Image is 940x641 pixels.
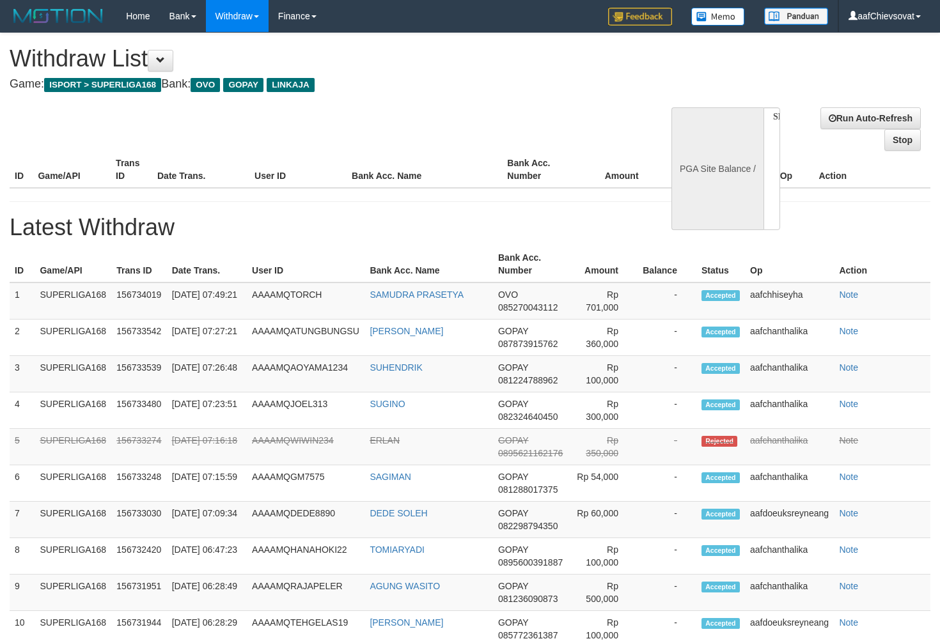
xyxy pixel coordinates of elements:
th: Bank Acc. Number [502,151,580,188]
img: MOTION_logo.png [10,6,107,26]
span: GOPAY [498,435,528,445]
td: 9 [10,575,35,611]
span: Rejected [701,436,737,447]
td: 7 [10,502,35,538]
a: Note [839,508,858,518]
a: Note [839,435,858,445]
td: - [638,282,696,320]
a: SAGIMAN [370,472,411,482]
span: 0895600391887 [498,557,563,568]
td: - [638,429,696,465]
td: Rp 500,000 [568,575,638,611]
a: SUHENDRIK [370,362,422,373]
span: Accepted [701,545,740,556]
td: SUPERLIGA168 [35,502,111,538]
span: 081236090873 [498,594,558,604]
a: TOMIARYADI [370,544,425,555]
td: [DATE] 07:49:21 [167,282,247,320]
a: Note [839,290,858,300]
h1: Withdraw List [10,46,614,72]
td: - [638,575,696,611]
td: AAAAMQATUNGBUNGSU [247,320,364,356]
th: Action [834,246,930,282]
h1: Latest Withdraw [10,215,930,240]
td: Rp 350,000 [568,429,638,465]
td: SUPERLIGA168 [35,356,111,392]
td: AAAAMQAOYAMA1234 [247,356,364,392]
td: [DATE] 07:23:51 [167,392,247,429]
th: Balance [638,246,696,282]
th: Date Trans. [167,246,247,282]
th: Op [775,151,814,188]
td: aafdoeuksreyneang [745,502,834,538]
td: 4 [10,392,35,429]
a: SUGINO [370,399,405,409]
span: Accepted [701,290,740,301]
td: SUPERLIGA168 [35,538,111,575]
th: Trans ID [111,151,152,188]
td: Rp 701,000 [568,282,638,320]
th: Status [696,246,745,282]
th: ID [10,246,35,282]
td: 2 [10,320,35,356]
a: Note [839,399,858,409]
span: 087873915762 [498,339,558,349]
th: Action [813,151,930,188]
a: Note [839,581,858,591]
span: Accepted [701,399,740,410]
th: Bank Acc. Name [347,151,502,188]
img: Button%20Memo.svg [691,8,745,26]
div: PGA Site Balance / [671,107,764,230]
td: aafchanthalika [745,538,834,575]
span: GOPAY [498,399,528,409]
td: - [638,502,696,538]
td: SUPERLIGA168 [35,575,111,611]
a: Run Auto-Refresh [820,107,921,129]
h4: Game: Bank: [10,78,614,91]
td: aafchanthalika [745,320,834,356]
span: GOPAY [498,472,528,482]
td: SUPERLIGA168 [35,465,111,502]
td: aafchanthalika [745,575,834,611]
td: 6 [10,465,35,502]
img: panduan.png [764,8,828,25]
span: GOPAY [498,326,528,336]
th: ID [10,151,33,188]
td: - [638,465,696,502]
td: - [638,320,696,356]
a: AGUNG WASITO [370,581,440,591]
td: SUPERLIGA168 [35,429,111,465]
span: 082298794350 [498,521,558,531]
a: SAMUDRA PRASETYA [370,290,464,300]
td: 156733248 [111,465,166,502]
span: OVO [498,290,518,300]
th: Amount [580,151,658,188]
td: 5 [10,429,35,465]
td: Rp 360,000 [568,320,638,356]
span: LINKAJA [267,78,315,92]
span: 085772361387 [498,630,558,640]
th: Date Trans. [152,151,249,188]
td: AAAAMQWIWIN234 [247,429,364,465]
th: Balance [658,151,730,188]
td: aafchanthalika [745,429,834,465]
span: ISPORT > SUPERLIGA168 [44,78,161,92]
td: aafchanthalika [745,356,834,392]
td: 156733539 [111,356,166,392]
a: Note [839,362,858,373]
span: GOPAY [223,78,263,92]
span: Accepted [701,327,740,337]
span: GOPAY [498,362,528,373]
td: Rp 100,000 [568,538,638,575]
span: Accepted [701,472,740,483]
span: GOPAY [498,508,528,518]
td: 3 [10,356,35,392]
td: Rp 54,000 [568,465,638,502]
td: 156733274 [111,429,166,465]
td: AAAAMQHANAHOKI22 [247,538,364,575]
td: SUPERLIGA168 [35,392,111,429]
td: 1 [10,282,35,320]
td: 156733542 [111,320,166,356]
th: Game/API [35,246,111,282]
td: 156732420 [111,538,166,575]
